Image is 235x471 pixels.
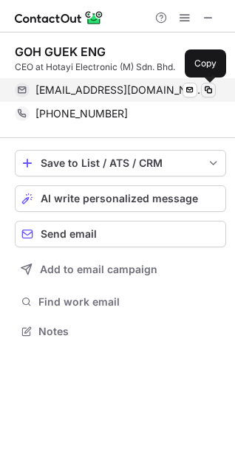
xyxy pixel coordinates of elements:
button: Find work email [15,292,226,312]
button: Add to email campaign [15,256,226,283]
span: [PHONE_NUMBER] [35,107,128,120]
button: Notes [15,321,226,342]
button: save-profile-one-click [15,150,226,176]
span: Send email [41,228,97,240]
button: AI write personalized message [15,185,226,212]
div: GOH GUEK ENG [15,44,106,59]
span: AI write personalized message [41,193,198,204]
img: ContactOut v5.3.10 [15,9,103,27]
span: Find work email [38,295,220,309]
div: Save to List / ATS / CRM [41,157,200,169]
span: Add to email campaign [40,264,157,275]
button: Send email [15,221,226,247]
span: [EMAIL_ADDRESS][DOMAIN_NAME] [35,83,205,97]
span: Notes [38,325,220,338]
div: CEO at Hotayi Electronic (M) Sdn. Bhd. [15,61,226,74]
